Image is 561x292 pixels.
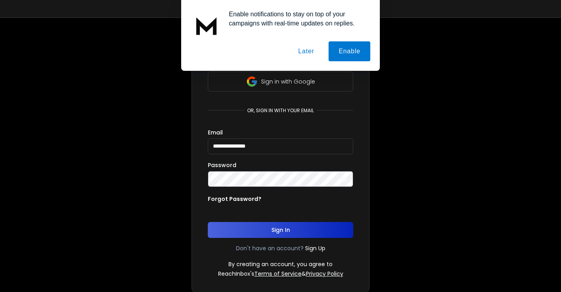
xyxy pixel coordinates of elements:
[208,72,353,91] button: Sign in with Google
[236,244,304,252] p: Don't have an account?
[254,270,302,278] a: Terms of Service
[208,222,353,238] button: Sign In
[222,10,370,28] div: Enable notifications to stay on top of your campaigns with real-time updates on replies.
[208,130,223,135] label: Email
[208,162,236,168] label: Password
[228,260,333,268] p: By creating an account, you agree to
[244,107,317,114] p: or, sign in with your email
[306,270,343,278] a: Privacy Policy
[191,10,222,41] img: notification icon
[261,78,315,86] p: Sign in with Google
[218,270,343,278] p: ReachInbox's &
[208,195,261,203] p: Forgot Password?
[288,41,324,61] button: Later
[305,244,325,252] a: Sign Up
[329,41,370,61] button: Enable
